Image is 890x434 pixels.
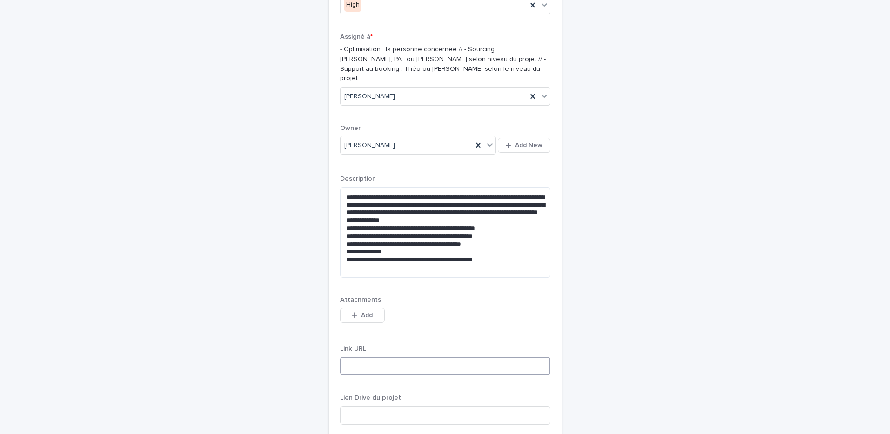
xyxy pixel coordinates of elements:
[340,394,401,401] span: Lien Drive du projet
[340,176,376,182] span: Description
[340,125,361,131] span: Owner
[340,34,373,40] span: Assigné à
[340,346,366,352] span: Link URL
[498,138,550,153] button: Add New
[361,312,373,319] span: Add
[340,45,550,83] p: - Optimisation : la personne concernée // - Sourcing : [PERSON_NAME], PAF ou [PERSON_NAME] selon ...
[340,297,381,303] span: Attachments
[515,142,542,149] span: Add New
[344,141,395,150] span: [PERSON_NAME]
[344,92,395,102] span: [PERSON_NAME]
[340,308,385,323] button: Add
